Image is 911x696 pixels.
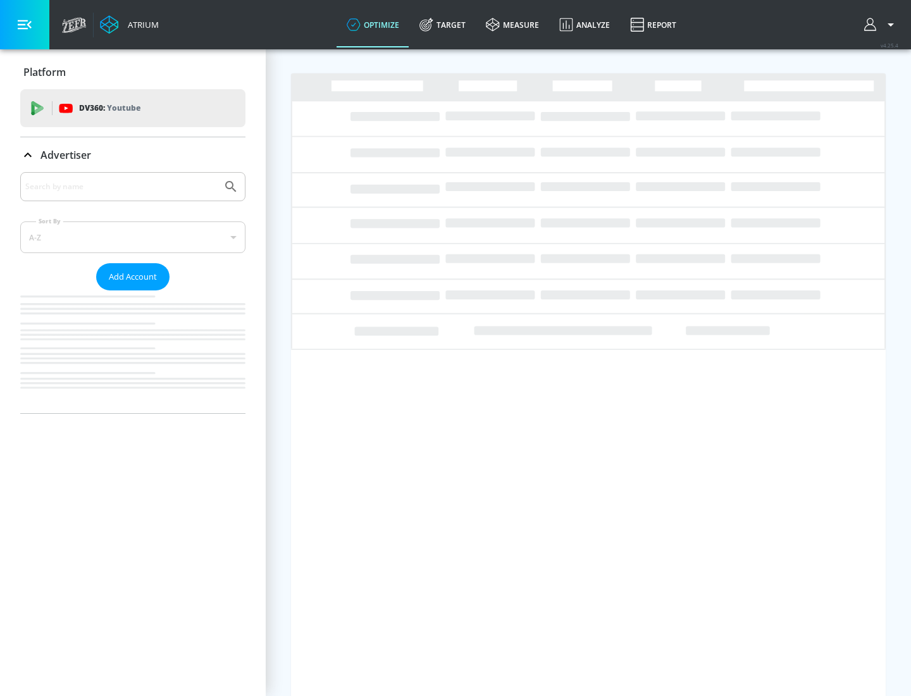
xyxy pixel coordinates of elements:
a: Atrium [100,15,159,34]
a: measure [476,2,549,47]
div: Advertiser [20,137,245,173]
div: Atrium [123,19,159,30]
div: DV360: Youtube [20,89,245,127]
span: v 4.25.4 [881,42,898,49]
p: Advertiser [40,148,91,162]
a: Report [620,2,686,47]
a: Target [409,2,476,47]
button: Add Account [96,263,170,290]
div: A-Z [20,221,245,253]
a: optimize [337,2,409,47]
label: Sort By [36,217,63,225]
a: Analyze [549,2,620,47]
div: Platform [20,54,245,90]
input: Search by name [25,178,217,195]
p: DV360: [79,101,140,115]
nav: list of Advertiser [20,290,245,413]
div: Advertiser [20,172,245,413]
p: Youtube [107,101,140,115]
p: Platform [23,65,66,79]
span: Add Account [109,270,157,284]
